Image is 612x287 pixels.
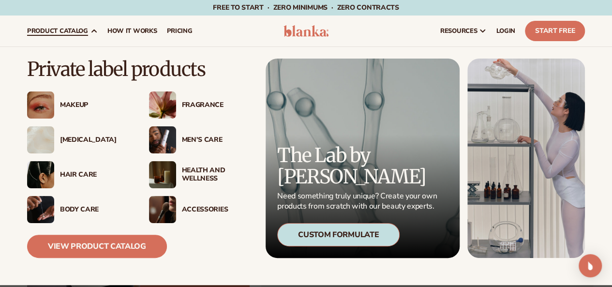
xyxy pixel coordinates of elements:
a: Start Free [525,21,585,41]
p: Need something truly unique? Create your own products from scratch with our beauty experts. [277,191,440,211]
a: resources [435,15,492,46]
p: The Lab by [PERSON_NAME] [277,145,440,187]
a: View Product Catalog [27,235,167,258]
a: Cream moisturizer swatch. [MEDICAL_DATA] [27,126,130,153]
a: Pink blooming flower. Fragrance [149,91,252,119]
a: Microscopic product formula. The Lab by [PERSON_NAME] Need something truly unique? Create your ow... [266,59,460,258]
a: Female with makeup brush. Accessories [149,196,252,223]
div: Custom Formulate [277,223,400,246]
span: LOGIN [496,27,515,35]
img: Female hair pulled back with clips. [27,161,54,188]
span: pricing [166,27,192,35]
div: Men’s Care [182,136,252,144]
span: Free to start · ZERO minimums · ZERO contracts [213,3,399,12]
div: Hair Care [60,171,130,179]
span: How It Works [107,27,157,35]
img: Female with glitter eye makeup. [27,91,54,119]
img: Candles and incense on table. [149,161,176,188]
a: Female hair pulled back with clips. Hair Care [27,161,130,188]
img: Female with makeup brush. [149,196,176,223]
span: resources [440,27,477,35]
img: Male holding moisturizer bottle. [149,126,176,153]
div: [MEDICAL_DATA] [60,136,130,144]
a: product catalog [22,15,103,46]
img: Female in lab with equipment. [467,59,585,258]
a: pricing [162,15,197,46]
a: LOGIN [492,15,520,46]
div: Accessories [182,206,252,214]
div: Fragrance [182,101,252,109]
img: logo [284,25,329,37]
a: Male hand applying moisturizer. Body Care [27,196,130,223]
img: Male hand applying moisturizer. [27,196,54,223]
a: Female with glitter eye makeup. Makeup [27,91,130,119]
a: How It Works [103,15,162,46]
p: Private label products [27,59,251,80]
div: Health And Wellness [182,166,252,183]
a: Male holding moisturizer bottle. Men’s Care [149,126,252,153]
img: Cream moisturizer swatch. [27,126,54,153]
div: Body Care [60,206,130,214]
div: Open Intercom Messenger [579,254,602,277]
div: Makeup [60,101,130,109]
span: product catalog [27,27,88,35]
a: Candles and incense on table. Health And Wellness [149,161,252,188]
img: Pink blooming flower. [149,91,176,119]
